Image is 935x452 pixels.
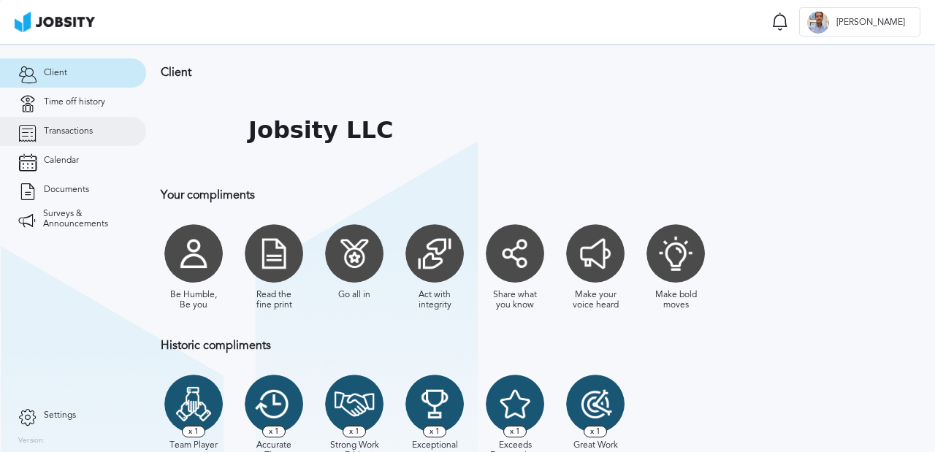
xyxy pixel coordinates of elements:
span: x 1 [343,426,366,437]
div: Team Player [169,440,218,451]
span: x 1 [182,426,205,437]
div: Read the fine print [248,290,299,310]
div: Make your voice heard [570,290,621,310]
span: Transactions [44,126,93,137]
img: ab4bad089aa723f57921c736e9817d99.png [15,12,95,32]
h1: Jobsity LLC [248,117,393,144]
h3: Client [161,66,920,79]
span: Documents [44,185,89,195]
div: L [807,12,829,34]
h3: Historic compliments [161,339,920,352]
span: x 1 [503,426,527,437]
span: Settings [44,410,76,421]
div: Act with integrity [409,290,460,310]
div: Make bold moves [650,290,701,310]
span: x 1 [262,426,286,437]
span: [PERSON_NAME] [829,18,912,28]
span: x 1 [584,426,607,437]
span: x 1 [423,426,446,437]
div: Share what you know [489,290,541,310]
span: Surveys & Announcements [43,209,128,229]
div: Exceptional [412,440,458,451]
span: Time off history [44,97,105,107]
div: Be Humble, Be you [168,290,219,310]
label: Version: [18,437,45,445]
span: Calendar [44,156,79,166]
button: L[PERSON_NAME] [799,7,920,37]
div: Go all in [338,290,370,300]
h3: Your compliments [161,188,920,202]
span: Client [44,68,67,78]
div: Great Work [573,440,618,451]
